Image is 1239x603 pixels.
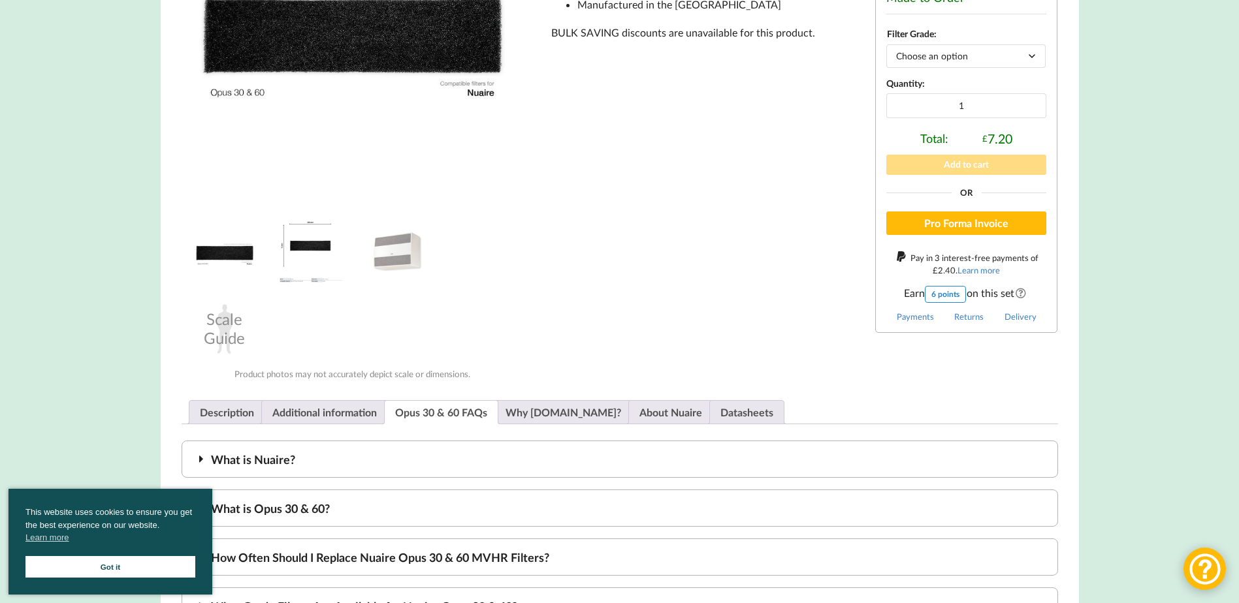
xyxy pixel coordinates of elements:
a: Returns [954,311,984,322]
div: 6 points [925,286,966,303]
a: About Nuaire [639,401,702,424]
div: 2.40 [933,265,956,275]
a: Additional information [272,401,377,424]
div: Scale Guide [192,296,257,362]
div: cookieconsent [8,489,212,595]
label: Filter Grade [887,28,934,39]
img: Nuaire Opus Extract Fan System [364,219,430,284]
div: 7.20 [982,131,1012,146]
span: Total: [920,131,948,146]
a: Got it cookie [25,556,195,578]
a: Opus 30 & 60 FAQs [395,401,487,424]
span: This website uses cookies to ensure you get the best experience on our website. [25,506,195,548]
div: How Often Should I Replace Nuaire Opus 30 & 60 MVHR Filters? [182,538,1058,576]
button: Pro Forma Invoice [886,211,1046,235]
div: Product photos may not accurately depict scale or dimensions. [182,369,523,379]
div: Or [886,189,1046,197]
a: Description [200,401,254,424]
a: Datasheets [720,401,773,424]
span: £ [933,265,938,275]
a: Payments [897,311,934,322]
img: Nuaire Opus Filter Dimensions [278,219,344,284]
a: cookies - Learn more [25,531,69,544]
a: Delivery [1005,311,1037,322]
input: Product quantity [886,93,1046,118]
span: Earn on this set [886,286,1046,303]
div: What is Opus 30 & 60? [182,489,1058,527]
div: What is Nuaire? [182,441,1058,478]
img: Nuaire Opus 30 & 60 Compatible MVHR Filter Replacement Set from MVHR.shop [192,219,257,284]
div: BULK SAVING discounts are unavailable for this product. [551,26,846,39]
span: £ [982,133,988,144]
span: Pay in 3 interest-free payments of . [910,253,1038,275]
button: Add to cart [886,155,1046,175]
a: Learn more [957,265,1000,275]
a: Why [DOMAIN_NAME]? [506,401,621,424]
